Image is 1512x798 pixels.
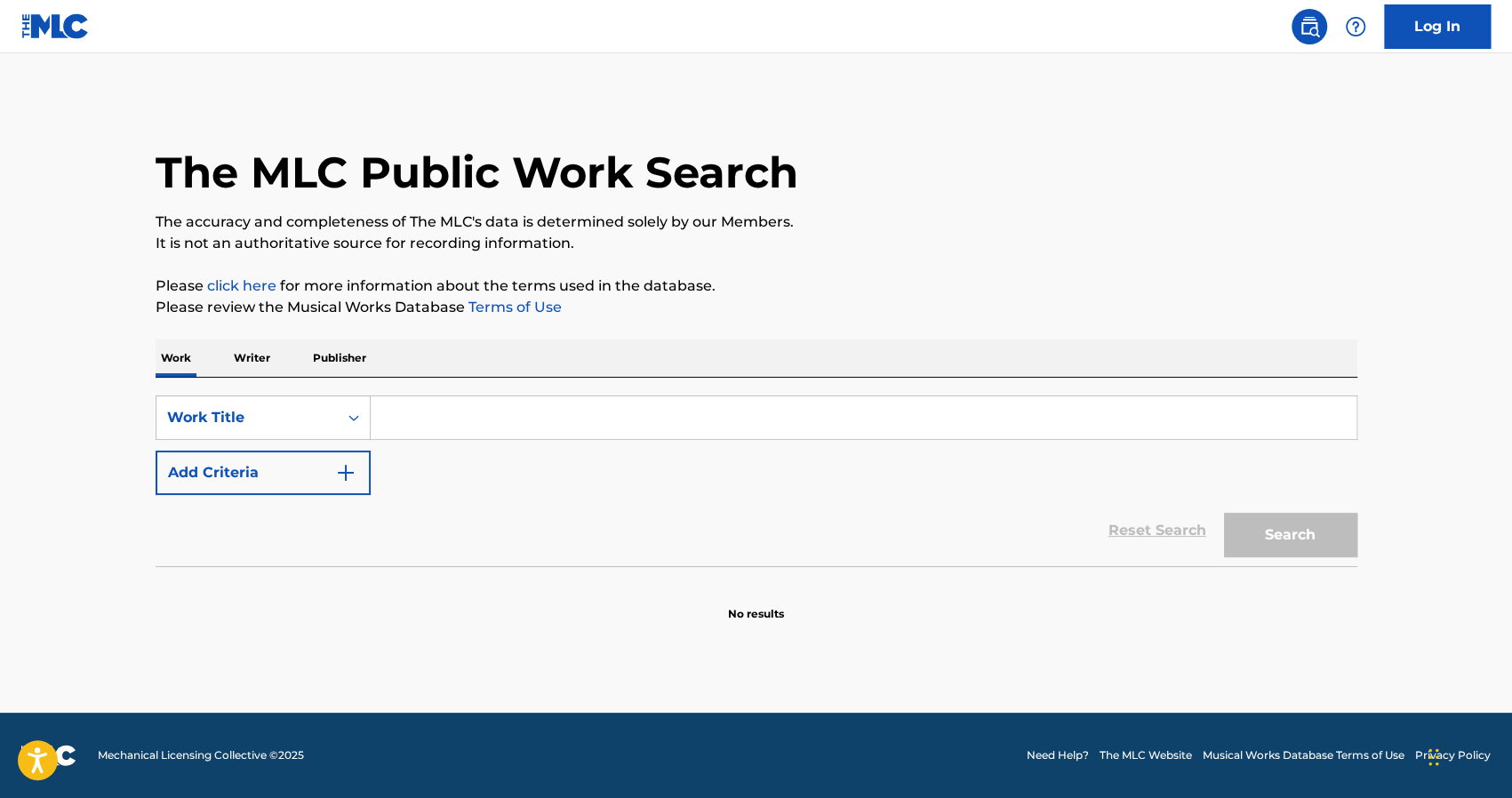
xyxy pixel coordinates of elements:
[1384,4,1491,49] a: Log In
[308,339,372,377] p: Publisher
[98,747,304,763] span: Mechanical Licensing Collective © 2025
[156,451,371,495] button: Add Criteria
[156,146,798,199] h1: The MLC Public Work Search
[156,211,1357,233] p: The accuracy and completeness of The MLC's data is determined solely by our Members.
[207,277,276,294] a: click here
[228,339,276,377] p: Writer
[1292,9,1327,44] a: Public Search
[21,745,76,766] img: logo
[156,297,1357,318] p: Please review the Musical Works Database
[1203,747,1404,763] a: Musical Works Database Terms of Use
[1338,9,1373,44] div: Help
[335,462,356,483] img: 9d2ae6d4665cec9f34b9.svg
[1415,747,1491,763] a: Privacy Policy
[156,395,1357,566] form: Search Form
[21,13,90,39] img: MLC Logo
[156,233,1357,254] p: It is not an authoritative source for recording information.
[1345,16,1366,37] img: help
[1299,16,1320,37] img: search
[1423,713,1512,798] iframe: Chat Widget
[1100,747,1192,763] a: The MLC Website
[156,275,1357,297] p: Please for more information about the terms used in the database.
[728,585,784,622] p: No results
[167,407,327,428] div: Work Title
[465,299,562,315] a: Terms of Use
[1428,730,1439,784] div: Drag
[156,339,196,377] p: Work
[1027,747,1089,763] a: Need Help?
